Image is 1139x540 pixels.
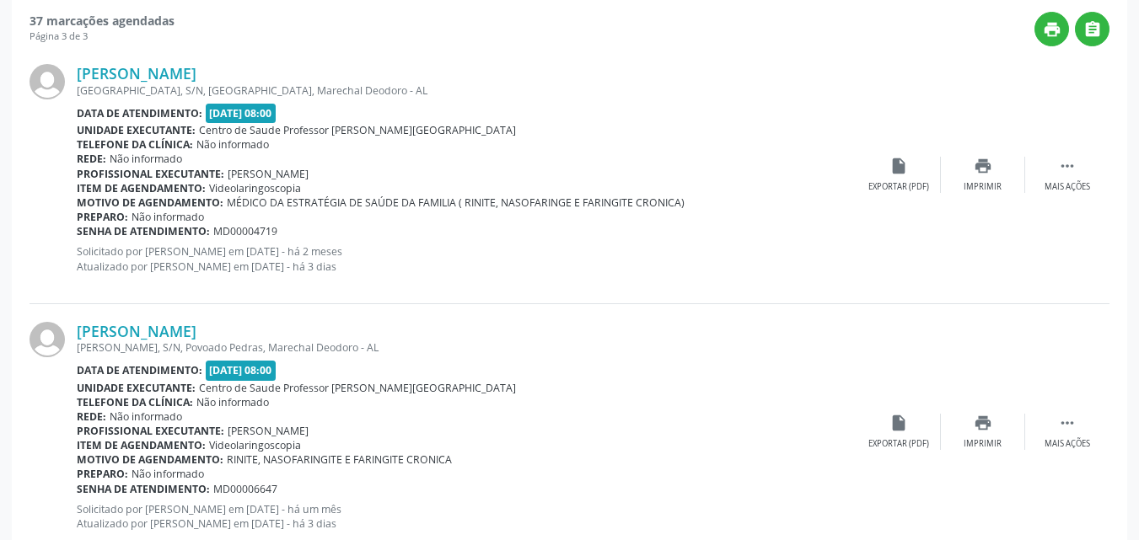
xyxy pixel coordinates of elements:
[1034,12,1069,46] button: print
[209,181,301,195] span: Videolaringoscopia
[1058,157,1077,175] i: 
[964,181,1002,193] div: Imprimir
[974,157,992,175] i: print
[196,137,269,152] span: Não informado
[77,467,128,481] b: Preparo:
[77,123,196,137] b: Unidade executante:
[77,395,193,409] b: Telefone da clínica:
[964,438,1002,450] div: Imprimir
[199,123,516,137] span: Centro de Saude Professor [PERSON_NAME][GEOGRAPHIC_DATA]
[77,381,196,395] b: Unidade executante:
[77,322,196,340] a: [PERSON_NAME]
[77,64,196,83] a: [PERSON_NAME]
[889,414,908,432] i: insert_drive_file
[77,409,106,424] b: Rede:
[868,438,929,450] div: Exportar (PDF)
[132,210,204,224] span: Não informado
[77,340,857,355] div: [PERSON_NAME], S/N, Povoado Pedras, Marechal Deodoro - AL
[132,467,204,481] span: Não informado
[889,157,908,175] i: insert_drive_file
[1045,181,1090,193] div: Mais ações
[868,181,929,193] div: Exportar (PDF)
[77,244,857,273] p: Solicitado por [PERSON_NAME] em [DATE] - há 2 meses Atualizado por [PERSON_NAME] em [DATE] - há 3...
[30,29,175,44] div: Página 3 de 3
[77,424,224,438] b: Profissional executante:
[77,83,857,98] div: [GEOGRAPHIC_DATA], S/N, [GEOGRAPHIC_DATA], Marechal Deodoro - AL
[77,137,193,152] b: Telefone da clínica:
[110,152,182,166] span: Não informado
[213,224,277,238] span: MD00004719
[974,414,992,432] i: print
[30,64,65,99] img: img
[30,13,175,29] strong: 37 marcações agendadas
[77,438,206,452] b: Item de agendamento:
[77,210,128,224] b: Preparo:
[196,395,269,409] span: Não informado
[1058,414,1077,432] i: 
[213,482,277,496] span: MD00006647
[77,152,106,166] b: Rede:
[30,322,65,357] img: img
[77,452,223,467] b: Motivo de agendamento:
[1075,12,1109,46] button: 
[77,363,202,377] b: Data de atendimento:
[77,502,857,531] p: Solicitado por [PERSON_NAME] em [DATE] - há um mês Atualizado por [PERSON_NAME] em [DATE] - há 3 ...
[77,195,223,210] b: Motivo de agendamento:
[206,361,277,380] span: [DATE] 08:00
[77,482,210,496] b: Senha de atendimento:
[209,438,301,452] span: Videolaringoscopia
[227,195,685,210] span: MÉDICO DA ESTRATÉGIA DE SAÚDE DA FAMILIA ( RINITE, NASOFARINGE E FARINGITE CRONICA)
[77,181,206,195] b: Item de agendamento:
[1043,20,1061,39] i: print
[227,452,452,467] span: RINITE, NASOFARINGITE E FARINGITE CRONICA
[77,106,202,120] b: Data de atendimento:
[1083,20,1102,39] i: 
[77,224,210,238] b: Senha de atendimento:
[206,104,277,123] span: [DATE] 08:00
[228,167,309,181] span: [PERSON_NAME]
[110,409,182,424] span: Não informado
[228,424,309,438] span: [PERSON_NAME]
[199,381,516,395] span: Centro de Saude Professor [PERSON_NAME][GEOGRAPHIC_DATA]
[1045,438,1090,450] div: Mais ações
[77,167,224,181] b: Profissional executante:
